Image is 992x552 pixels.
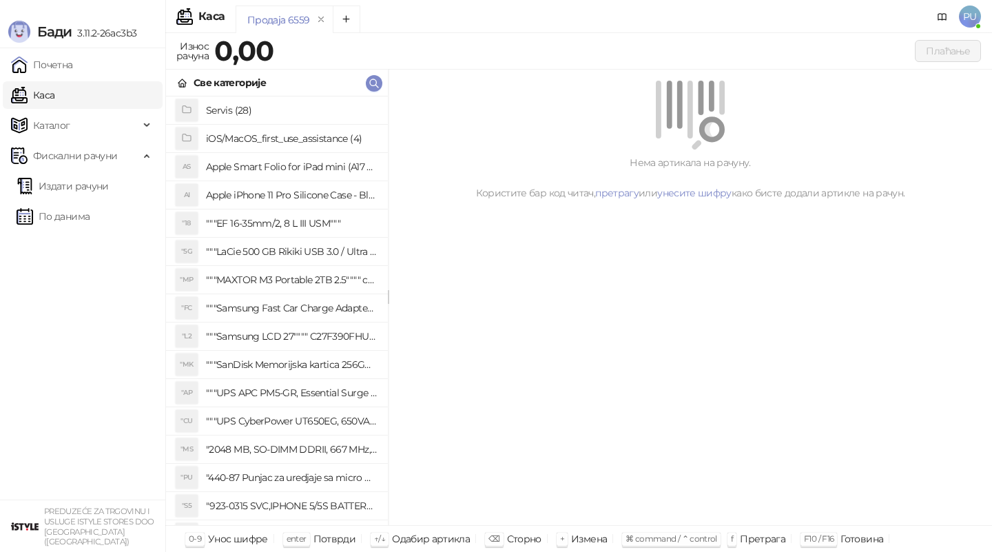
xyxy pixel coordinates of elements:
[206,184,377,206] h4: Apple iPhone 11 Pro Silicone Case - Black
[72,27,136,39] span: 3.11.2-26ac3b3
[194,75,266,90] div: Све категорије
[176,438,198,460] div: "MS
[176,410,198,432] div: "CU
[206,241,377,263] h4: """LaCie 500 GB Rikiki USB 3.0 / Ultra Compact & Resistant aluminum / USB 3.0 / 2.5"""""""
[333,6,360,33] button: Add tab
[176,212,198,234] div: "18
[206,495,377,517] h4: "923-0315 SVC,IPHONE 5/5S BATTERY REMOVAL TRAY Držač za iPhone sa kojim se otvara display
[206,325,377,347] h4: """Samsung LCD 27"""" C27F390FHUXEN"""
[392,530,470,548] div: Одабир артикла
[206,127,377,150] h4: iOS/MacOS_first_use_assistance (4)
[507,530,541,548] div: Сторно
[206,269,377,291] h4: """MAXTOR M3 Portable 2TB 2.5"""" crni eksterni hard disk HX-M201TCB/GM"""
[176,297,198,319] div: "FC
[731,533,733,544] span: f
[915,40,981,62] button: Плаћање
[740,530,785,548] div: Претрага
[176,382,198,404] div: "AP
[931,6,953,28] a: Документација
[33,142,117,170] span: Фискални рачуни
[198,11,225,22] div: Каса
[214,34,273,68] strong: 0,00
[206,438,377,460] h4: "2048 MB, SO-DIMM DDRII, 667 MHz, Napajanje 1,8 0,1 V, Latencija CL5"
[405,155,975,201] div: Нема артикала на рачуну. Користите бар код читач, или како бисте додали артикле на рачун.
[206,297,377,319] h4: """Samsung Fast Car Charge Adapter, brzi auto punja_, boja crna"""
[176,269,198,291] div: "MP
[189,533,201,544] span: 0-9
[166,96,388,525] div: grid
[287,533,307,544] span: enter
[176,467,198,489] div: "PU
[174,37,211,65] div: Износ рачуна
[206,156,377,178] h4: Apple Smart Folio for iPad mini (A17 Pro) - Sage
[44,507,154,546] small: PREDUZEĆE ZA TRGOVINU I USLUGE ISTYLE STORES DOO [GEOGRAPHIC_DATA] ([GEOGRAPHIC_DATA])
[959,6,981,28] span: PU
[247,12,309,28] div: Продаја 6559
[488,533,499,544] span: ⌫
[206,354,377,376] h4: """SanDisk Memorijska kartica 256GB microSDXC sa SD adapterom SDSQXA1-256G-GN6MA - Extreme PLUS, ...
[206,99,377,121] h4: Servis (28)
[595,187,639,199] a: претрагу
[206,467,377,489] h4: "440-87 Punjac za uredjaje sa micro USB portom 4/1, Stand."
[312,14,330,25] button: remove
[176,495,198,517] div: "S5
[657,187,732,199] a: унесите шифру
[206,523,377,545] h4: "923-0448 SVC,IPHONE,TOURQUE DRIVER KIT .65KGF- CM Šrafciger "
[571,530,607,548] div: Измена
[8,21,30,43] img: Logo
[840,530,883,548] div: Готовина
[11,51,73,79] a: Почетна
[206,410,377,432] h4: """UPS CyberPower UT650EG, 650VA/360W , line-int., s_uko, desktop"""
[560,533,564,544] span: +
[313,530,356,548] div: Потврди
[33,112,70,139] span: Каталог
[176,241,198,263] div: "5G
[176,156,198,178] div: AS
[176,523,198,545] div: "SD
[804,533,834,544] span: F10 / F16
[176,354,198,376] div: "MK
[208,530,268,548] div: Унос шифре
[374,533,385,544] span: ↑/↓
[37,23,72,40] span: Бади
[206,212,377,234] h4: """EF 16-35mm/2, 8 L III USM"""
[17,203,90,230] a: По данима
[176,325,198,347] div: "L2
[11,513,39,540] img: 64x64-companyLogo-77b92cf4-9946-4f36-9751-bf7bb5fd2c7d.png
[176,184,198,206] div: AI
[11,81,54,109] a: Каса
[17,172,109,200] a: Издати рачуни
[206,382,377,404] h4: """UPS APC PM5-GR, Essential Surge Arrest,5 utic_nica"""
[626,533,717,544] span: ⌘ command / ⌃ control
